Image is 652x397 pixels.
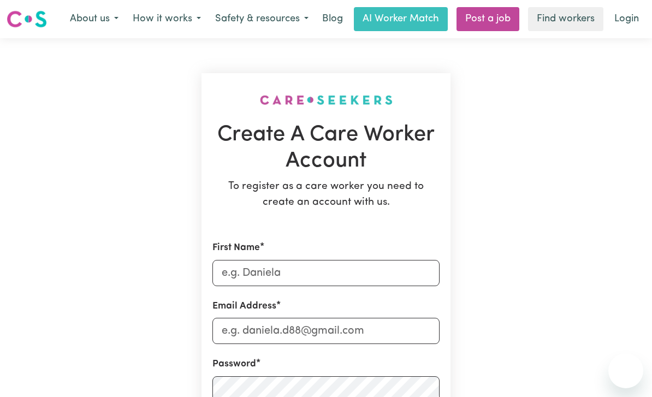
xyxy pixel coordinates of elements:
input: e.g. Daniela [212,260,440,286]
a: Careseekers logo [7,7,47,32]
a: Find workers [528,7,603,31]
button: Safety & resources [208,8,316,31]
label: Email Address [212,299,276,313]
label: Password [212,357,256,371]
p: To register as a care worker you need to create an account with us. [212,179,440,211]
button: How it works [126,8,208,31]
a: AI Worker Match [354,7,448,31]
h1: Create A Care Worker Account [212,122,440,175]
input: e.g. daniela.d88@gmail.com [212,318,440,344]
label: First Name [212,241,260,255]
img: Careseekers logo [7,9,47,29]
a: Post a job [457,7,519,31]
a: Login [608,7,645,31]
button: About us [63,8,126,31]
iframe: Button to launch messaging window [608,353,643,388]
a: Blog [316,7,349,31]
